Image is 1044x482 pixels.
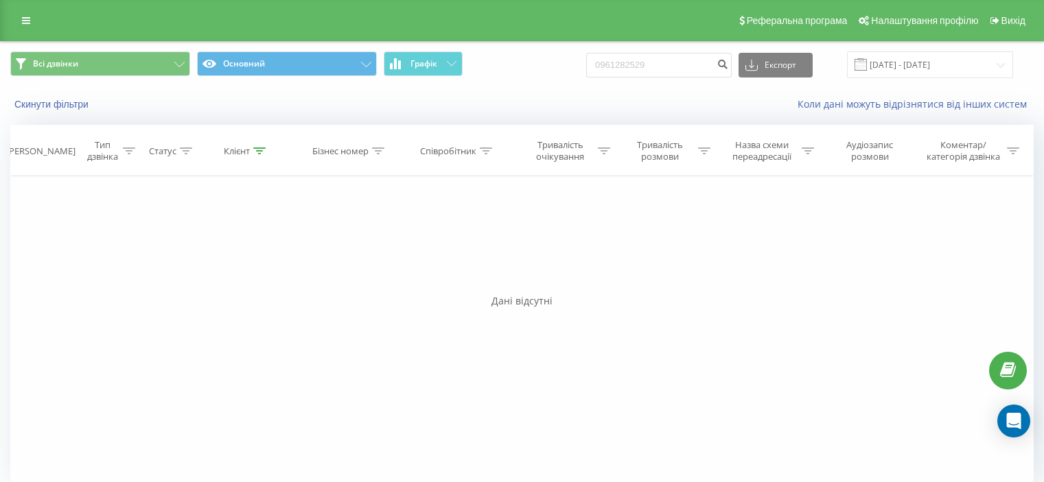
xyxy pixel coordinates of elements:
[626,139,695,162] div: Тривалість розмови
[410,59,437,69] span: Графік
[586,53,732,77] input: Пошук за номером
[830,139,910,162] div: Аудіозапис розмови
[86,139,119,162] div: Тип дзвінка
[871,15,978,26] span: Налаштування профілю
[420,145,476,157] div: Співробітник
[10,294,1034,308] div: Дані відсутні
[33,58,78,69] span: Всі дзвінки
[747,15,848,26] span: Реферальна програма
[726,139,798,162] div: Назва схеми переадресації
[739,53,813,77] button: Експорт
[149,145,176,157] div: Статус
[6,145,76,157] div: [PERSON_NAME]
[997,405,1030,437] div: Open Intercom Messenger
[312,145,369,157] div: Бізнес номер
[923,139,1004,162] div: Коментар/категорія дзвінка
[526,139,595,162] div: Тривалість очікування
[1001,15,1025,26] span: Вихід
[798,97,1034,110] a: Коли дані можуть відрізнятися вiд інших систем
[10,98,95,110] button: Скинути фільтри
[10,51,190,76] button: Всі дзвінки
[224,145,250,157] div: Клієнт
[197,51,377,76] button: Основний
[384,51,463,76] button: Графік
